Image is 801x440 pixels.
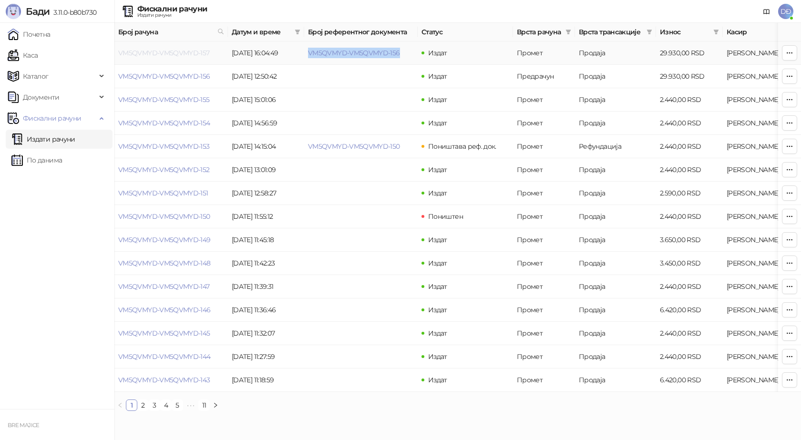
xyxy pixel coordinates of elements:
[304,23,418,41] th: Број референтног документа
[428,376,447,384] span: Издат
[118,376,210,384] a: VM5QVMYD-VM5QVMYD-143
[8,46,38,65] a: Каса
[183,399,198,411] span: •••
[575,345,656,368] td: Продаја
[11,151,62,170] a: По данима
[656,135,723,158] td: 2.440,00 RSD
[8,25,51,44] a: Почетна
[228,345,304,368] td: [DATE] 11:27:59
[513,228,575,252] td: Промет
[575,88,656,112] td: Продаја
[228,275,304,298] td: [DATE] 11:39:31
[114,41,228,65] td: VM5QVMYD-VM5QVMYD-157
[228,205,304,228] td: [DATE] 11:55:12
[114,23,228,41] th: Број рачуна
[228,135,304,158] td: [DATE] 14:15:04
[23,88,59,107] span: Документи
[513,368,575,392] td: Промет
[656,228,723,252] td: 3.650,00 RSD
[656,158,723,182] td: 2.440,00 RSD
[118,119,210,127] a: VM5QVMYD-VM5QVMYD-154
[114,65,228,88] td: VM5QVMYD-VM5QVMYD-156
[26,6,50,17] span: Бади
[183,399,198,411] li: Следећих 5 Страна
[656,88,723,112] td: 2.440,00 RSD
[138,400,148,410] a: 2
[645,25,654,39] span: filter
[114,252,228,275] td: VM5QVMYD-VM5QVMYD-148
[656,275,723,298] td: 2.440,00 RSD
[114,228,228,252] td: VM5QVMYD-VM5QVMYD-149
[575,23,656,41] th: Врста трансакције
[575,275,656,298] td: Продаја
[513,88,575,112] td: Промет
[114,275,228,298] td: VM5QVMYD-VM5QVMYD-147
[149,400,160,410] a: 3
[656,182,723,205] td: 2.590,00 RSD
[228,112,304,135] td: [DATE] 14:56:59
[575,228,656,252] td: Продаја
[114,205,228,228] td: VM5QVMYD-VM5QVMYD-150
[114,298,228,322] td: VM5QVMYD-VM5QVMYD-146
[118,189,208,197] a: VM5QVMYD-VM5QVMYD-151
[172,400,183,410] a: 5
[660,27,709,37] span: Износ
[575,135,656,158] td: Рефундација
[295,29,300,35] span: filter
[232,27,291,37] span: Датум и време
[114,182,228,205] td: VM5QVMYD-VM5QVMYD-151
[656,112,723,135] td: 2.440,00 RSD
[228,322,304,345] td: [DATE] 11:32:07
[118,142,210,151] a: VM5QVMYD-VM5QVMYD-153
[114,368,228,392] td: VM5QVMYD-VM5QVMYD-143
[228,228,304,252] td: [DATE] 11:45:18
[575,112,656,135] td: Продаја
[575,322,656,345] td: Продаја
[118,72,210,81] a: VM5QVMYD-VM5QVMYD-156
[118,95,210,104] a: VM5QVMYD-VM5QVMYD-155
[575,368,656,392] td: Продаја
[428,95,447,104] span: Издат
[575,298,656,322] td: Продаја
[564,25,573,39] span: filter
[513,182,575,205] td: Промет
[513,135,575,158] td: Промет
[137,5,207,13] div: Фискални рачуни
[513,158,575,182] td: Промет
[575,252,656,275] td: Продаја
[428,49,447,57] span: Издат
[11,130,75,149] a: Издати рачуни
[228,252,304,275] td: [DATE] 11:42:23
[428,72,447,81] span: Издат
[228,368,304,392] td: [DATE] 11:18:59
[428,306,447,314] span: Издат
[428,329,447,338] span: Издат
[210,399,221,411] button: right
[8,422,40,429] small: BRE MAJICE
[50,8,96,17] span: 3.11.0-b80b730
[711,25,721,39] span: filter
[656,368,723,392] td: 6.420,00 RSD
[6,4,21,19] img: Logo
[428,189,447,197] span: Издат
[575,41,656,65] td: Продаја
[210,399,221,411] li: Следећа страна
[428,119,447,127] span: Издат
[118,306,211,314] a: VM5QVMYD-VM5QVMYD-146
[428,212,463,221] span: Поништен
[513,205,575,228] td: Промет
[160,399,172,411] li: 4
[161,400,171,410] a: 4
[118,49,210,57] a: VM5QVMYD-VM5QVMYD-157
[114,158,228,182] td: VM5QVMYD-VM5QVMYD-152
[23,109,81,128] span: Фискални рачуни
[118,259,211,267] a: VM5QVMYD-VM5QVMYD-148
[513,275,575,298] td: Промет
[137,399,149,411] li: 2
[428,282,447,291] span: Издат
[513,41,575,65] td: Промет
[656,65,723,88] td: 29.930,00 RSD
[114,135,228,158] td: VM5QVMYD-VM5QVMYD-153
[114,88,228,112] td: VM5QVMYD-VM5QVMYD-155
